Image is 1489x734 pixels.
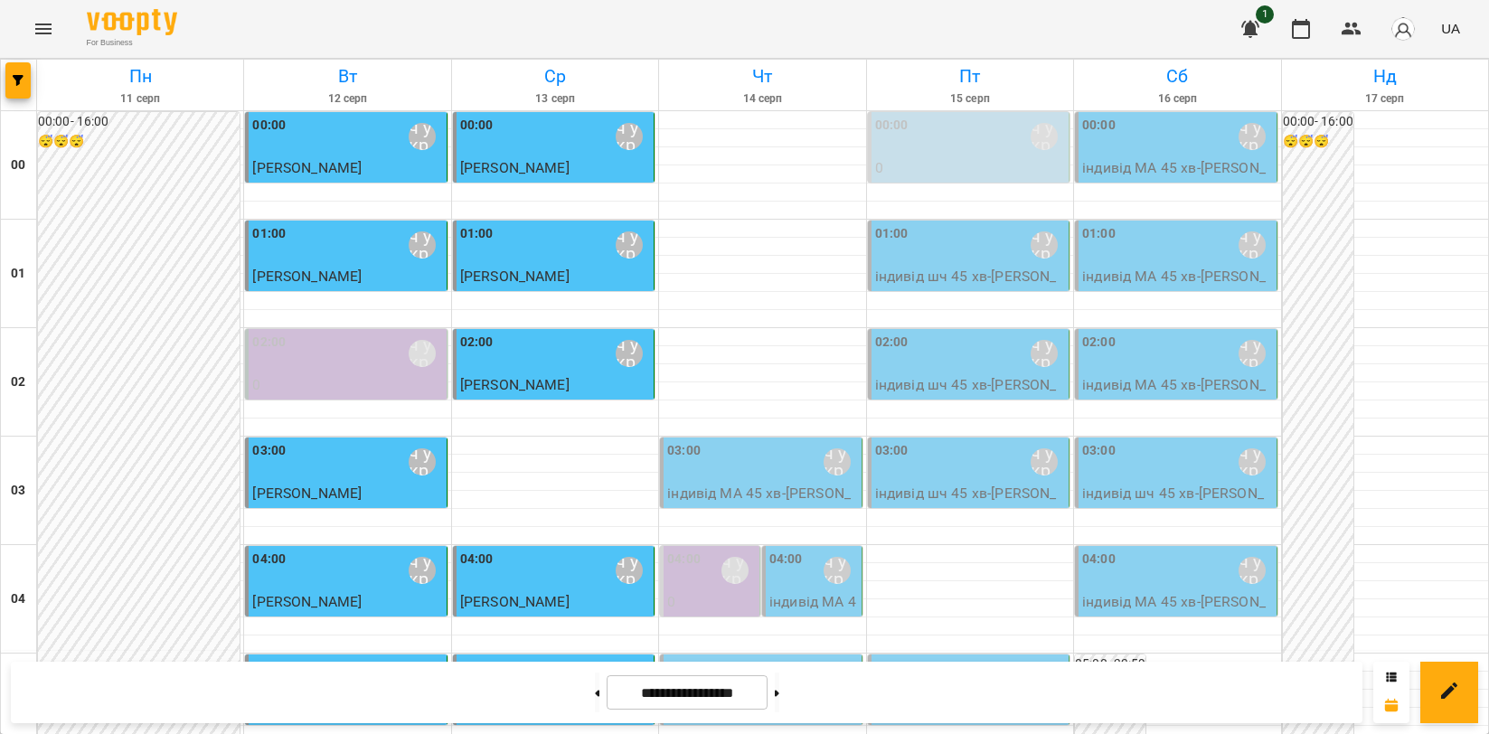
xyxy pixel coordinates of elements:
h6: 13 серп [455,90,655,108]
div: Мойсук Надія\ ма укр\шч укр\ https://us06web.zoom.us/j/84559859332 [1239,557,1266,584]
button: Menu [22,7,65,51]
p: індивід МА 45 хв - Безкровна Злата [769,591,858,655]
div: Мойсук Надія\ ма укр\шч укр\ https://us06web.zoom.us/j/84559859332 [1239,448,1266,475]
div: Мойсук Надія\ ма укр\шч укр\ https://us06web.zoom.us/j/84559859332 [1031,448,1058,475]
img: avatar_s.png [1390,16,1416,42]
span: [PERSON_NAME] [252,159,362,176]
p: індивід МА 45 хв ([PERSON_NAME]) [875,179,1065,221]
label: 04:00 [1082,550,1116,569]
div: Мойсук Надія\ ма укр\шч укр\ https://us06web.zoom.us/j/84559859332 [616,231,643,259]
label: 00:00 [252,116,286,136]
h6: Нд [1285,62,1485,90]
label: 03:00 [875,441,909,461]
span: For Business [87,37,177,49]
h6: Пн [40,62,240,90]
div: Мойсук Надія\ ма укр\шч укр\ https://us06web.zoom.us/j/84559859332 [1031,340,1058,367]
p: індивід шч 45 хв [460,396,650,418]
h6: 😴😴😴 [1283,132,1353,152]
label: 03:00 [252,441,286,461]
h6: 12 серп [247,90,448,108]
div: Мойсук Надія\ ма укр\шч укр\ https://us06web.zoom.us/j/84559859332 [616,340,643,367]
label: 03:00 [667,441,701,461]
div: Мойсук Надія\ ма укр\шч укр\ https://us06web.zoom.us/j/84559859332 [1239,231,1266,259]
label: 04:00 [460,550,494,569]
label: 04:00 [252,550,286,569]
h6: 00:00 - 16:00 [38,112,240,132]
p: Бронь [252,396,442,418]
span: UA [1441,19,1460,38]
h6: Чт [662,62,862,90]
h6: Пт [870,62,1070,90]
p: індивід МА 45 хв [460,613,650,635]
button: UA [1434,12,1467,45]
label: 00:00 [1082,116,1116,136]
label: 02:00 [1082,333,1116,353]
h6: Сб [1077,62,1277,90]
h6: 16 серп [1077,90,1277,108]
label: 04:00 [769,550,803,569]
label: 02:00 [252,333,286,353]
div: Мойсук Надія\ ма укр\шч укр\ https://us06web.zoom.us/j/84559859332 [1031,231,1058,259]
div: Мойсук Надія\ ма укр\шч укр\ https://us06web.zoom.us/j/84559859332 [721,557,749,584]
h6: Вт [247,62,448,90]
p: індивід шч 45 хв - [PERSON_NAME] [1082,483,1272,525]
h6: 01 [11,264,25,284]
p: індивід шч 45 хв [252,613,442,635]
img: Voopty Logo [87,9,177,35]
h6: 02 [11,372,25,392]
p: індивід МА 45 хв - [PERSON_NAME] [1082,591,1272,634]
div: Мойсук Надія\ ма укр\шч укр\ https://us06web.zoom.us/j/84559859332 [1239,123,1266,150]
div: Мойсук Надія\ ма укр\шч укр\ https://us06web.zoom.us/j/84559859332 [616,557,643,584]
h6: 14 серп [662,90,862,108]
p: індивід МА 45 хв [252,179,442,201]
label: 01:00 [1082,224,1116,244]
label: 01:00 [252,224,286,244]
p: індивід шч 45 хв - [PERSON_NAME] [875,266,1065,308]
p: індивід МА 45 хв [252,287,442,309]
div: Мойсук Надія\ ма укр\шч укр\ https://us06web.zoom.us/j/84559859332 [616,123,643,150]
h6: 😴😴😴 [38,132,240,152]
h6: 15 серп [870,90,1070,108]
span: 1 [1256,5,1274,24]
span: [PERSON_NAME] [252,268,362,285]
p: індивід МА 45 хв - [PERSON_NAME] [1082,266,1272,308]
span: [PERSON_NAME] [460,159,570,176]
div: Мойсук Надія\ ма укр\шч укр\ https://us06web.zoom.us/j/84559859332 [824,448,851,475]
div: Мойсук Надія\ ма укр\шч укр\ https://us06web.zoom.us/j/84559859332 [409,340,436,367]
h6: 04 [11,589,25,609]
label: 03:00 [1082,441,1116,461]
span: [PERSON_NAME] [460,376,570,393]
p: 0 [875,157,1065,179]
h6: 17 серп [1285,90,1485,108]
span: [PERSON_NAME] [460,593,570,610]
p: 0 [252,374,442,396]
div: Мойсук Надія\ ма укр\шч укр\ https://us06web.zoom.us/j/84559859332 [409,231,436,259]
label: 01:00 [460,224,494,244]
div: Мойсук Надія\ ма укр\шч укр\ https://us06web.zoom.us/j/84559859332 [1031,123,1058,150]
span: [PERSON_NAME] [460,268,570,285]
p: індивід шч 45 хв - [PERSON_NAME] [875,374,1065,417]
label: 00:00 [875,116,909,136]
p: Бронь [667,613,756,635]
label: 04:00 [667,550,701,569]
h6: 03 [11,481,25,501]
div: Мойсук Надія\ ма укр\шч укр\ https://us06web.zoom.us/j/84559859332 [1239,340,1266,367]
p: індивід МА 45 хв [252,504,442,526]
p: індивід МА 45 хв [460,179,650,201]
p: індивід МА 45 хв - [PERSON_NAME] [1082,157,1272,200]
span: [PERSON_NAME] [252,593,362,610]
div: Мойсук Надія\ ма укр\шч укр\ https://us06web.zoom.us/j/84559859332 [409,557,436,584]
span: [PERSON_NAME] [252,485,362,502]
h6: 00 [11,155,25,175]
p: індивід МА 45 хв - [PERSON_NAME] [667,483,857,525]
h6: 11 серп [40,90,240,108]
p: індивід МА 45 хв - [PERSON_NAME] [1082,374,1272,417]
p: індивід шч 45 хв - [PERSON_NAME] [875,483,1065,525]
p: індивід МА 45 хв [460,287,650,309]
div: Мойсук Надія\ ма укр\шч укр\ https://us06web.zoom.us/j/84559859332 [824,557,851,584]
label: 02:00 [875,333,909,353]
label: 02:00 [460,333,494,353]
p: 0 [667,591,756,613]
div: Мойсук Надія\ ма укр\шч укр\ https://us06web.zoom.us/j/84559859332 [409,123,436,150]
h6: Ср [455,62,655,90]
